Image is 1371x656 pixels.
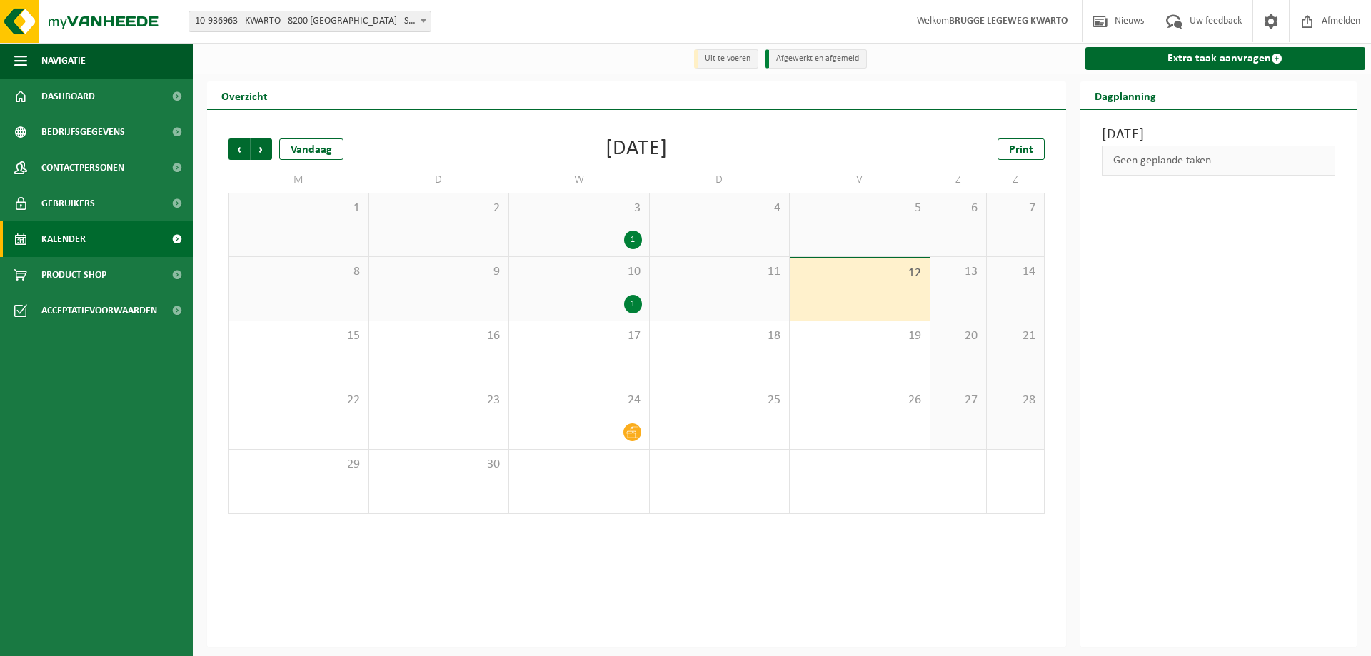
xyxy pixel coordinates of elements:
[516,201,642,216] span: 3
[236,457,361,473] span: 29
[376,393,502,408] span: 23
[606,138,668,160] div: [DATE]
[624,231,642,249] div: 1
[516,328,642,344] span: 17
[516,264,642,280] span: 10
[650,167,790,193] td: D
[41,186,95,221] span: Gebruikers
[41,221,86,257] span: Kalender
[236,328,361,344] span: 15
[228,167,369,193] td: M
[236,264,361,280] span: 8
[930,167,988,193] td: Z
[207,81,282,109] h2: Overzicht
[624,295,642,313] div: 1
[797,328,923,344] span: 19
[41,293,157,328] span: Acceptatievoorwaarden
[949,16,1068,26] strong: BRUGGE LEGEWEG KWARTO
[994,393,1036,408] span: 28
[516,393,642,408] span: 24
[994,264,1036,280] span: 14
[509,167,650,193] td: W
[228,138,250,160] span: Vorige
[797,266,923,281] span: 12
[765,49,867,69] li: Afgewerkt en afgemeld
[251,138,272,160] span: Volgende
[1080,81,1170,109] h2: Dagplanning
[376,328,502,344] span: 16
[790,167,930,193] td: V
[41,150,124,186] span: Contactpersonen
[189,11,431,31] span: 10-936963 - KWARTO - 8200 BRUGGE - SINT-ANDRIES
[797,201,923,216] span: 5
[1085,47,1366,70] a: Extra taak aanvragen
[376,457,502,473] span: 30
[41,257,106,293] span: Product Shop
[657,201,783,216] span: 4
[376,201,502,216] span: 2
[797,393,923,408] span: 26
[938,393,980,408] span: 27
[189,11,431,32] span: 10-936963 - KWARTO - 8200 BRUGGE - SINT-ANDRIES
[657,264,783,280] span: 11
[41,79,95,114] span: Dashboard
[236,393,361,408] span: 22
[994,328,1036,344] span: 21
[938,201,980,216] span: 6
[657,393,783,408] span: 25
[369,167,510,193] td: D
[694,49,758,69] li: Uit te voeren
[41,43,86,79] span: Navigatie
[994,201,1036,216] span: 7
[41,114,125,150] span: Bedrijfsgegevens
[1102,124,1336,146] h3: [DATE]
[938,328,980,344] span: 20
[938,264,980,280] span: 13
[657,328,783,344] span: 18
[236,201,361,216] span: 1
[1009,144,1033,156] span: Print
[1102,146,1336,176] div: Geen geplande taken
[998,138,1045,160] a: Print
[987,167,1044,193] td: Z
[376,264,502,280] span: 9
[279,138,343,160] div: Vandaag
